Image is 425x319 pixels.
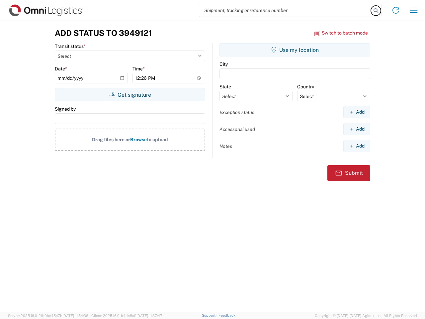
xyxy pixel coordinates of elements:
[147,137,168,142] span: to upload
[297,84,314,90] label: Country
[55,88,205,101] button: Get signature
[343,106,370,118] button: Add
[219,43,370,56] button: Use my location
[219,126,255,132] label: Accessorial used
[343,140,370,152] button: Add
[327,165,370,181] button: Submit
[132,66,145,72] label: Time
[91,314,162,318] span: Client: 2025.16.0-b4dc8a9
[219,84,231,90] label: State
[8,314,88,318] span: Server: 2025.16.0-21b0bc45e7b
[219,61,228,67] label: City
[314,28,368,39] button: Switch to batch mode
[202,313,218,317] a: Support
[55,28,152,38] h3: Add Status to 3949121
[199,4,371,17] input: Shipment, tracking or reference number
[92,137,130,142] span: Drag files here or
[136,314,162,318] span: [DATE] 11:37:47
[55,106,76,112] label: Signed by
[219,109,254,115] label: Exception status
[219,143,232,149] label: Notes
[315,313,417,319] span: Copyright © [DATE]-[DATE] Agistix Inc., All Rights Reserved
[55,43,86,49] label: Transit status
[343,123,370,135] button: Add
[62,314,88,318] span: [DATE] 11:54:36
[218,313,235,317] a: Feedback
[130,137,147,142] span: Browse
[55,66,67,72] label: Date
